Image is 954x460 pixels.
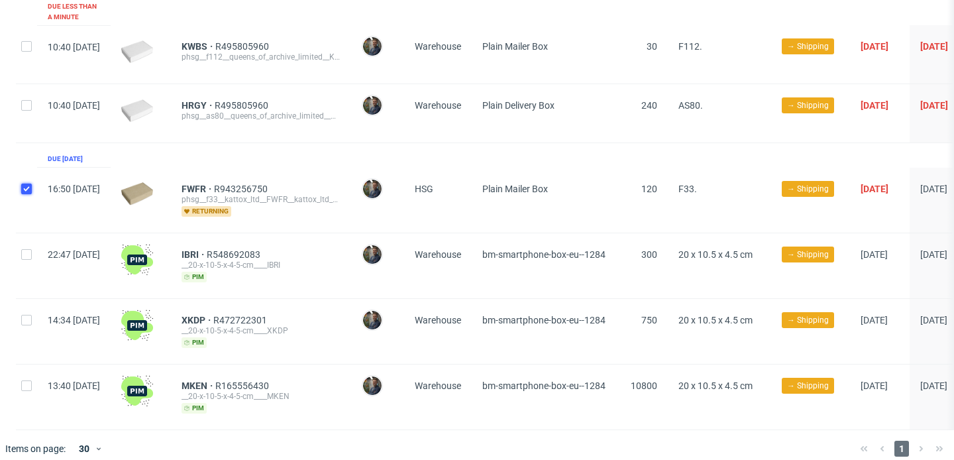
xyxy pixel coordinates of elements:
[415,184,433,194] span: HSG
[363,311,382,329] img: Maciej Sobola
[861,184,888,194] span: [DATE]
[920,100,948,111] span: [DATE]
[482,249,606,260] span: bm-smartphone-box-eu--1284
[861,100,888,111] span: [DATE]
[48,315,100,325] span: 14:34 [DATE]
[894,441,909,457] span: 1
[363,180,382,198] img: Maciej Sobola
[182,184,214,194] a: FWFR
[787,249,829,260] span: → Shipping
[48,249,100,260] span: 22:47 [DATE]
[121,182,153,205] img: plain-eco.9b3ba858dad33fd82c36.png
[787,380,829,392] span: → Shipping
[647,41,657,52] span: 30
[182,249,207,260] a: IBRI
[121,375,153,407] img: wHgJFi1I6lmhQAAAABJRU5ErkJggg==
[48,1,100,23] div: Due less than a minute
[363,376,382,395] img: Maciej Sobola
[182,111,341,121] div: phsg__as80__queens_of_archive_limited__HRGY__queens_of_archive_limited__HRGY
[641,100,657,111] span: 240
[207,249,263,260] a: R548692083
[787,183,829,195] span: → Shipping
[215,100,271,111] a: R495805960
[48,100,100,111] span: 10:40 [DATE]
[861,249,888,260] span: [DATE]
[213,315,270,325] a: R472722301
[214,184,270,194] a: R943256750
[678,41,702,52] span: F112.
[363,245,382,264] img: Maciej Sobola
[678,315,753,325] span: 20 x 10.5 x 4.5 cm
[182,100,215,111] a: HRGY
[641,249,657,260] span: 300
[182,325,341,336] div: __20-x-10-5-x-4-5-cm____XKDP
[787,314,829,326] span: → Shipping
[5,442,66,455] span: Items on page:
[482,100,555,111] span: Plain Delivery Box
[182,403,207,414] span: pim
[48,154,83,164] div: Due [DATE]
[678,100,703,111] span: AS80.
[121,244,153,276] img: wHgJFi1I6lmhQAAAABJRU5ErkJggg==
[920,41,948,52] span: [DATE]
[482,380,606,391] span: bm-smartphone-box-eu--1284
[920,249,947,260] span: [DATE]
[182,272,207,282] span: pim
[641,184,657,194] span: 120
[920,315,947,325] span: [DATE]
[182,41,215,52] a: KWBS
[121,310,153,341] img: wHgJFi1I6lmhQAAAABJRU5ErkJggg==
[861,315,888,325] span: [DATE]
[182,380,215,391] a: MKEN
[415,100,461,111] span: Warehouse
[215,380,272,391] a: R165556430
[482,184,548,194] span: Plain Mailer Box
[363,37,382,56] img: Maciej Sobola
[920,380,947,391] span: [DATE]
[182,391,341,402] div: __20-x-10-5-x-4-5-cm____MKEN
[121,40,153,63] img: plain-eco-white.f1cb12edca64b5eabf5f.png
[48,42,100,52] span: 10:40 [DATE]
[48,380,100,391] span: 13:40 [DATE]
[631,380,657,391] span: 10800
[920,184,947,194] span: [DATE]
[415,41,461,52] span: Warehouse
[678,380,753,391] span: 20 x 10.5 x 4.5 cm
[363,96,382,115] img: Maciej Sobola
[182,194,341,205] div: phsg__f33__kattox_ltd__FWFR__kattox_ltd__FWFR
[182,337,207,348] span: pim
[482,315,606,325] span: bm-smartphone-box-eu--1284
[182,206,231,217] span: returning
[71,439,95,458] div: 30
[641,315,657,325] span: 750
[861,380,888,391] span: [DATE]
[861,41,888,52] span: [DATE]
[415,249,461,260] span: Warehouse
[415,380,461,391] span: Warehouse
[182,260,341,270] div: __20-x-10-5-x-4-5-cm____IBRI
[482,41,548,52] span: Plain Mailer Box
[121,99,153,122] img: plain-eco-white.f1cb12edca64b5eabf5f.png
[678,184,697,194] span: F33.
[678,249,753,260] span: 20 x 10.5 x 4.5 cm
[415,315,461,325] span: Warehouse
[182,52,341,62] div: phsg__f112__queens_of_archive_limited__KWBS__queens_of_archive_limited__KWBS
[182,315,213,325] a: XKDP
[215,41,272,52] a: R495805960
[787,99,829,111] span: → Shipping
[787,40,829,52] span: → Shipping
[48,184,100,194] span: 16:50 [DATE]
